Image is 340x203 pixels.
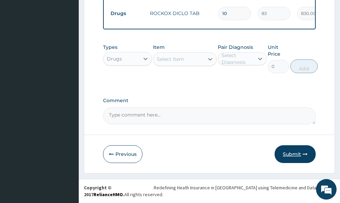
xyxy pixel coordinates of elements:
div: Minimize live chat window [112,3,129,20]
div: Drugs [107,55,122,62]
td: Drugs [107,7,147,20]
div: Select Diagnosis [222,52,253,66]
span: We're online! [40,59,95,128]
label: Types [103,44,117,50]
div: Select Item [157,56,184,63]
td: ROCKOX DICLO TAB [147,6,215,20]
strong: Copyright © 2017 . [84,185,124,198]
button: Add [290,59,318,73]
label: Unit Price [268,44,289,57]
footer: All rights reserved. [79,179,340,203]
label: Comment [103,98,316,104]
label: Pair Diagnosis [218,44,253,51]
button: Previous [103,145,142,163]
img: d_794563401_company_1708531726252_794563401 [13,34,28,51]
a: RelianceHMO [93,191,123,198]
div: Redefining Heath Insurance in [GEOGRAPHIC_DATA] using Telemedicine and Data Science! [154,184,335,191]
textarea: Type your message and hit 'Enter' [3,133,130,157]
label: Item [153,44,165,51]
button: Submit [275,145,316,163]
div: Chat with us now [36,38,115,47]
